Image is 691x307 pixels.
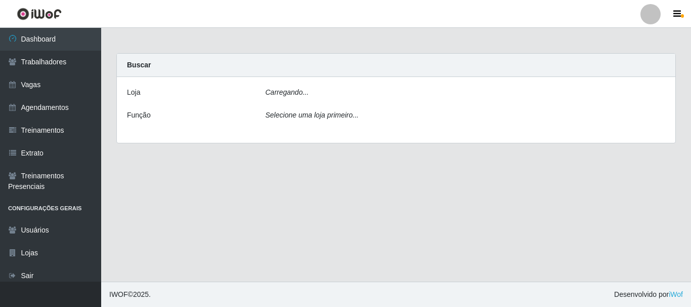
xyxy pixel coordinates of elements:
label: Função [127,110,151,121]
i: Carregando... [266,88,309,96]
strong: Buscar [127,61,151,69]
img: CoreUI Logo [17,8,62,20]
span: IWOF [109,290,128,298]
i: Selecione uma loja primeiro... [266,111,359,119]
span: © 2025 . [109,289,151,300]
span: Desenvolvido por [614,289,683,300]
a: iWof [669,290,683,298]
label: Loja [127,87,140,98]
